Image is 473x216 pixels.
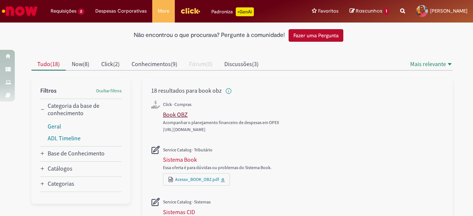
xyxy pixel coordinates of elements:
span: More [158,7,169,15]
img: click_logo_yellow_360x200.png [180,5,200,16]
a: Rascunhos [350,8,389,15]
span: 1 [384,8,389,15]
h2: Não encontrou o que procurava? Pergunte à comunidade! [134,32,285,39]
span: 2 [78,8,84,15]
div: Padroniza [211,7,254,16]
span: [PERSON_NAME] [430,8,467,14]
span: Requisições [51,7,76,15]
span: Favoritos [318,7,338,15]
button: Fazer uma Pergunta [289,29,343,42]
span: Despesas Corporativas [95,7,147,15]
img: ServiceNow [1,4,39,18]
span: Rascunhos [356,7,382,14]
p: +GenAi [236,7,254,16]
